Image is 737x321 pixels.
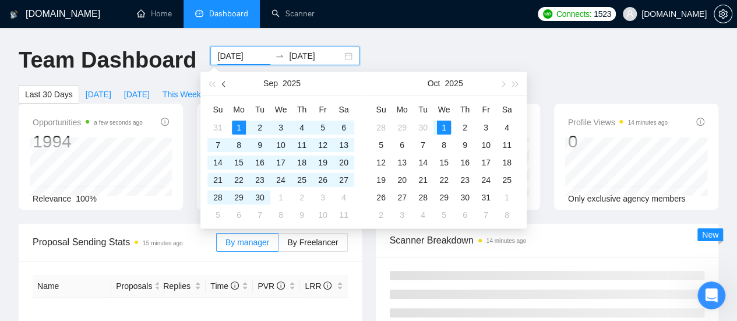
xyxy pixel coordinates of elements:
[390,233,705,248] span: Scanner Breakdown
[270,100,291,119] th: We
[211,121,225,135] div: 31
[295,191,309,204] div: 2
[232,156,246,170] div: 15
[333,136,354,154] td: 2025-09-13
[109,243,124,251] span: Чат
[24,167,195,179] div: Задать вопрос
[475,189,496,206] td: 2025-10-31
[19,47,196,74] h1: Team Dashboard
[395,208,409,222] div: 3
[232,173,246,187] div: 22
[333,100,354,119] th: Sa
[177,243,211,251] span: Помощь
[211,208,225,222] div: 5
[291,154,312,171] td: 2025-09-18
[437,138,451,152] div: 8
[207,100,228,119] th: Su
[232,191,246,204] div: 29
[696,118,704,126] span: info-circle
[291,119,312,136] td: 2025-09-04
[161,118,169,126] span: info-circle
[433,206,454,224] td: 2025-11-05
[17,200,216,223] button: Поиск по статьям
[283,72,301,95] button: 2025
[392,136,412,154] td: 2025-10-06
[270,119,291,136] td: 2025-09-03
[714,9,732,19] a: setting
[337,191,351,204] div: 4
[225,238,269,247] span: By manager
[428,72,440,95] button: Oct
[156,214,233,260] button: Помощь
[228,206,249,224] td: 2025-10-06
[207,171,228,189] td: 2025-09-21
[291,206,312,224] td: 2025-10-09
[702,230,718,239] span: New
[253,191,267,204] div: 30
[228,189,249,206] td: 2025-09-29
[312,206,333,224] td: 2025-10-10
[374,208,388,222] div: 2
[253,138,267,152] div: 9
[454,119,475,136] td: 2025-10-02
[374,191,388,204] div: 26
[433,171,454,189] td: 2025-10-22
[437,121,451,135] div: 1
[458,173,472,187] div: 23
[316,208,330,222] div: 10
[475,171,496,189] td: 2025-10-24
[143,240,182,246] time: 15 minutes ago
[333,189,354,206] td: 2025-10-04
[433,189,454,206] td: 2025-10-29
[454,189,475,206] td: 2025-10-30
[228,136,249,154] td: 2025-09-08
[116,280,152,292] span: Proposals
[312,171,333,189] td: 2025-09-26
[312,136,333,154] td: 2025-09-12
[232,138,246,152] div: 8
[295,208,309,222] div: 9
[312,189,333,206] td: 2025-10-03
[454,136,475,154] td: 2025-10-09
[291,136,312,154] td: 2025-09-11
[125,19,148,42] img: Profile image for Oleksandr
[207,136,228,154] td: 2025-09-07
[454,206,475,224] td: 2025-11-06
[454,154,475,171] td: 2025-10-16
[697,281,725,309] iframe: Intercom live chat
[249,171,270,189] td: 2025-09-23
[295,121,309,135] div: 4
[316,173,330,187] div: 26
[496,171,517,189] td: 2025-10-25
[156,85,207,104] button: This Week
[333,206,354,224] td: 2025-10-11
[412,136,433,154] td: 2025-10-07
[412,189,433,206] td: 2025-10-28
[207,206,228,224] td: 2025-10-05
[475,136,496,154] td: 2025-10-10
[333,119,354,136] td: 2025-09-06
[249,154,270,171] td: 2025-09-16
[714,5,732,23] button: setting
[253,173,267,187] div: 23
[211,173,225,187] div: 21
[433,119,454,136] td: 2025-10-01
[458,138,472,152] div: 9
[500,191,514,204] div: 1
[207,119,228,136] td: 2025-08-31
[500,121,514,135] div: 4
[23,83,210,103] p: Здравствуйте! 👋
[270,206,291,224] td: 2025-10-08
[412,154,433,171] td: 2025-10-14
[12,157,221,189] div: Задать вопрос
[274,121,288,135] div: 3
[479,121,493,135] div: 3
[416,121,430,135] div: 30
[232,121,246,135] div: 1
[33,275,111,298] th: Name
[228,154,249,171] td: 2025-09-15
[86,88,111,101] span: [DATE]
[458,191,472,204] div: 30
[79,85,118,104] button: [DATE]
[445,72,463,95] button: 2025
